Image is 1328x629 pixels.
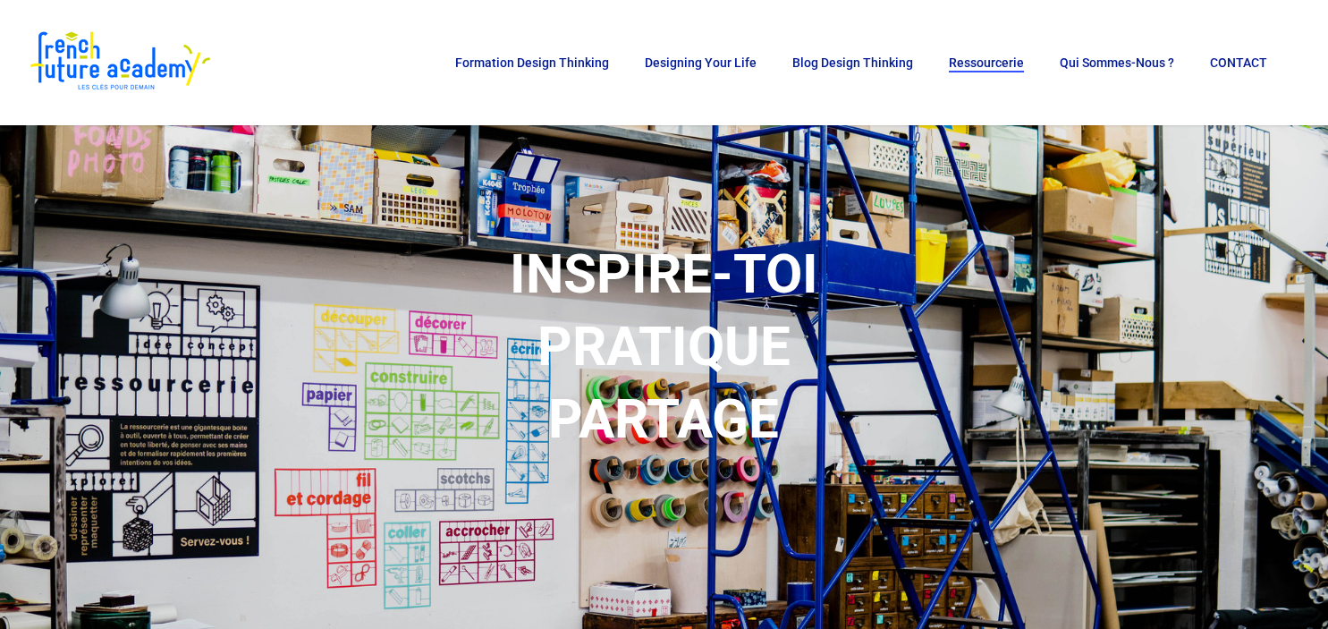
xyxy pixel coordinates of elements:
[940,56,1033,69] a: Ressourcerie
[1060,55,1174,70] span: Qui sommes-nous ?
[446,56,618,69] a: Formation Design Thinking
[792,55,913,70] span: Blog Design Thinking
[548,387,779,451] strong: PARTAGE
[1210,55,1267,70] span: CONTACT
[537,315,791,378] strong: PRATIQUE
[783,56,922,69] a: Blog Design Thinking
[510,242,818,306] strong: INSPIRE-TOI
[455,55,609,70] span: Formation Design Thinking
[1201,56,1276,69] a: CONTACT
[645,55,757,70] span: Designing Your Life
[636,56,766,69] a: Designing Your Life
[949,55,1024,70] span: Ressourcerie
[25,27,214,98] img: French Future Academy
[1051,56,1183,69] a: Qui sommes-nous ?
